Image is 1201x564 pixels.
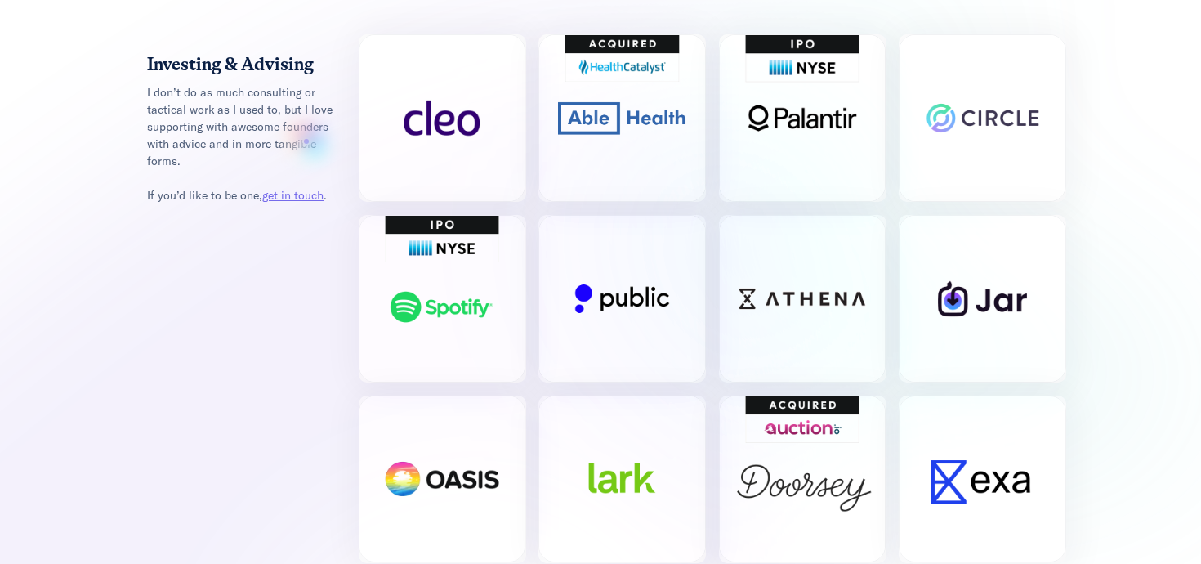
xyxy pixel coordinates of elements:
[147,83,338,204] div: I don’t do as much consulting or tactical work as I used to, but I love supporting with awesome f...
[899,396,1066,563] img: Exa
[538,215,706,383] img: Public
[359,396,526,563] img: Oasis
[899,34,1066,202] img: Circle
[719,396,886,563] img: Doorsey
[538,34,706,202] img: Able Health
[899,215,1066,383] img: Jar
[538,396,706,563] img: Lark Health
[147,55,338,75] h4: Investing & Advising
[359,34,526,202] img: Cleo Health
[359,215,526,383] img: Spotify
[262,188,324,202] a: get in touch
[719,215,886,383] img: Athena
[719,34,886,202] img: Palantir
